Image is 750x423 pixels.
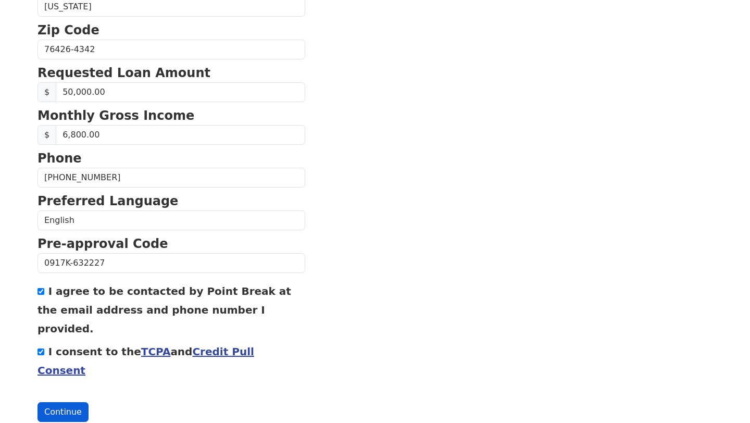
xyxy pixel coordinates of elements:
label: I agree to be contacted by Point Break at the email address and phone number I provided. [37,285,291,335]
input: Pre-approval Code [37,253,305,273]
a: TCPA [141,345,171,358]
button: Continue [37,402,89,422]
label: I consent to the and [37,345,254,377]
input: Monthly Gross Income [56,125,305,145]
strong: Zip Code [37,23,99,38]
strong: Phone [37,151,82,166]
strong: Preferred Language [37,194,178,208]
input: Zip Code [37,40,305,59]
strong: Requested Loan Amount [37,66,210,80]
strong: Pre-approval Code [37,237,168,251]
input: Requested Loan Amount [56,82,305,102]
input: Phone [37,168,305,188]
p: Monthly Gross Income [37,106,305,125]
span: $ [37,125,56,145]
span: $ [37,82,56,102]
